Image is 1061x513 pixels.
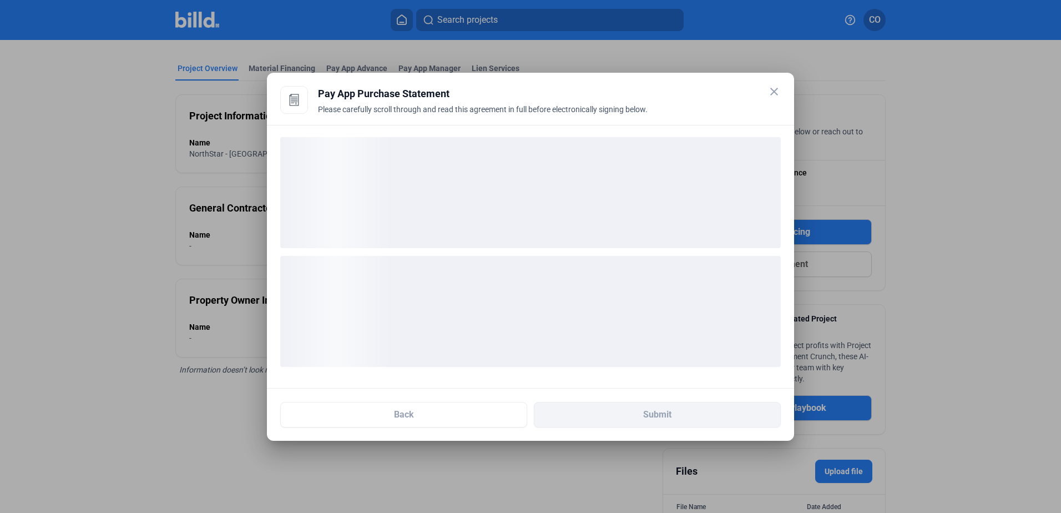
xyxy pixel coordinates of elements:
[318,86,781,102] div: Pay App Purchase Statement
[280,137,781,248] div: loading
[534,402,781,428] button: Submit
[318,104,781,128] div: Please carefully scroll through and read this agreement in full before electronically signing below.
[280,256,781,367] div: loading
[280,402,527,428] button: Back
[767,85,781,98] mat-icon: close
